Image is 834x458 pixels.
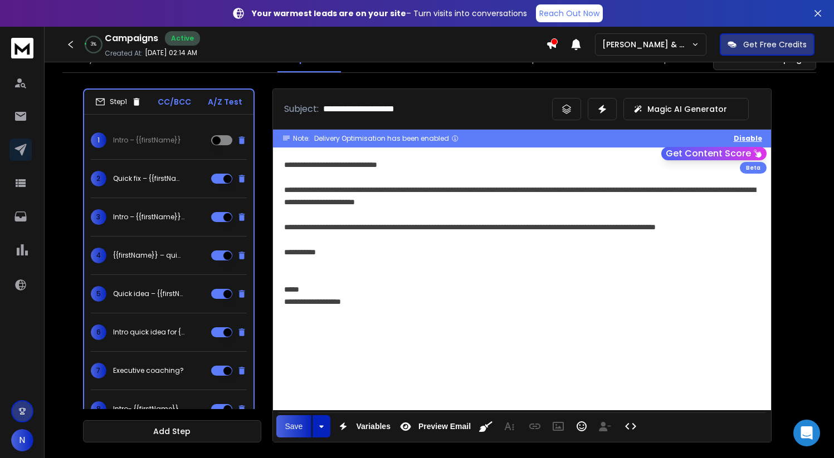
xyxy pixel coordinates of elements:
[571,415,592,437] button: Emoticons
[113,136,181,145] p: Intro – {{firstName}}
[284,102,319,116] p: Subject:
[314,134,459,143] div: Delivery Optimisation has been enabled
[91,286,106,302] span: 5
[416,422,473,431] span: Preview Email
[620,415,641,437] button: Code View
[602,39,691,50] p: [PERSON_NAME] & Associates
[11,429,33,451] button: N
[524,415,545,437] button: Insert Link (⌘K)
[354,422,393,431] span: Variables
[252,8,406,19] strong: Your warmest leads are on your site
[91,171,106,186] span: 2
[113,405,179,413] p: Intro- {{firstName}}
[91,324,106,340] span: 6
[91,401,106,417] span: 8
[113,213,184,221] p: Intro – {{firstName}} | [PERSON_NAME]
[95,97,142,107] div: Step 1
[475,415,496,437] button: Clean HTML
[623,98,749,120] button: Magic AI Generator
[91,41,96,48] p: 3 %
[647,104,727,115] p: Magic AI Generator
[740,162,767,174] div: Beta
[499,415,520,437] button: More Text
[145,48,197,57] p: [DATE] 02:14 AM
[548,415,569,437] button: Insert Image (⌘P)
[113,366,184,375] p: Executive coaching?
[333,415,393,437] button: Variables
[11,38,33,58] img: logo
[395,415,473,437] button: Preview Email
[105,32,158,45] h1: Campaigns
[91,363,106,378] span: 7
[793,420,820,446] div: Open Intercom Messenger
[594,415,616,437] button: Insert Unsubscribe Link
[720,33,815,56] button: Get Free Credits
[158,96,191,107] p: CC/BCC
[113,174,184,183] p: Quick fix – {{firstName}}
[276,415,312,437] button: Save
[91,209,106,225] span: 3
[539,8,599,19] p: Reach Out Now
[293,134,310,143] span: Note:
[208,96,242,107] p: A/Z Test
[113,289,184,298] p: Quick idea – {{firstName}}
[536,4,603,22] a: Reach Out Now
[734,134,762,143] button: Disable
[91,248,106,263] span: 4
[165,31,200,46] div: Active
[743,39,807,50] p: Get Free Credits
[83,420,261,442] button: Add Step
[661,147,767,160] button: Get Content Score
[113,251,184,260] p: {{firstName}} – quick reset idea
[113,328,184,337] p: Intro quick idea for {{firstName}}
[252,8,527,19] p: – Turn visits into conversations
[91,132,106,148] span: 1
[105,49,143,58] p: Created At:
